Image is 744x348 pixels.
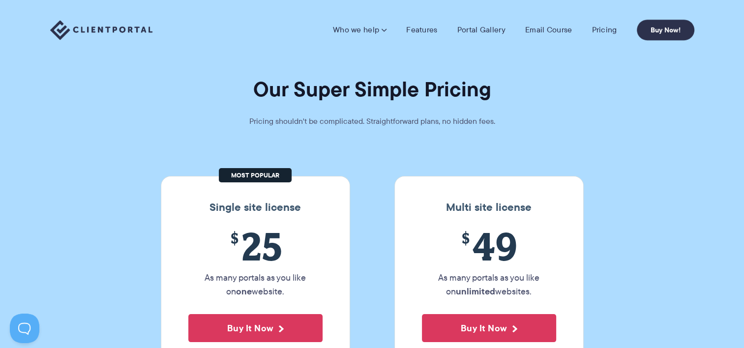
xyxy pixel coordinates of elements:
[10,314,39,343] iframe: Toggle Customer Support
[422,271,556,298] p: As many portals as you like on websites.
[422,314,556,342] button: Buy It Now
[236,285,252,298] strong: one
[171,201,340,214] h3: Single site license
[422,224,556,268] span: 49
[457,25,506,35] a: Portal Gallery
[188,224,323,268] span: 25
[405,201,573,214] h3: Multi site license
[406,25,437,35] a: Features
[188,314,323,342] button: Buy It Now
[637,20,694,40] a: Buy Now!
[525,25,572,35] a: Email Course
[188,271,323,298] p: As many portals as you like on website.
[225,115,520,128] p: Pricing shouldn't be complicated. Straightforward plans, no hidden fees.
[333,25,387,35] a: Who we help
[456,285,495,298] strong: unlimited
[592,25,617,35] a: Pricing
